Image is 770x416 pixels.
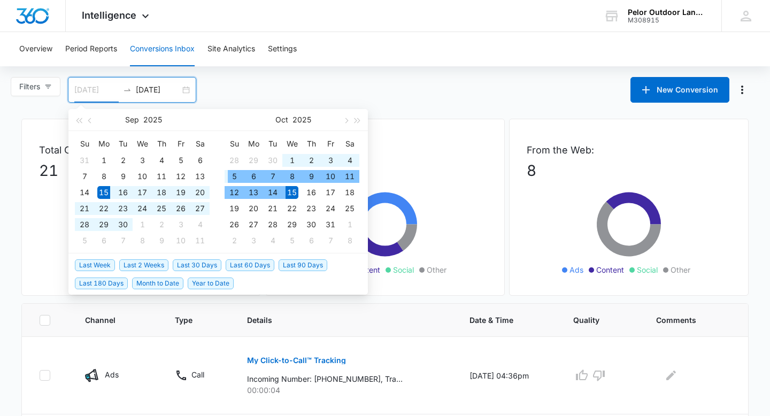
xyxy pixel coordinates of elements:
td: 2025-10-18 [340,184,359,201]
td: 2025-09-05 [171,152,190,168]
div: 18 [343,186,356,199]
div: 20 [194,186,206,199]
td: 2025-10-11 [340,168,359,184]
div: 19 [228,202,241,215]
div: 10 [174,234,187,247]
th: Tu [263,135,282,152]
div: 8 [136,234,149,247]
th: Mo [244,135,263,152]
div: 15 [286,186,298,199]
div: 13 [194,170,206,183]
div: 26 [228,218,241,231]
div: 12 [228,186,241,199]
td: 2025-10-21 [263,201,282,217]
th: Tu [113,135,133,152]
div: 24 [136,202,149,215]
td: 2025-10-06 [94,233,113,249]
td: 2025-10-28 [263,217,282,233]
td: 2025-10-10 [321,168,340,184]
p: 00:00:04 [247,384,443,396]
div: 11 [155,170,168,183]
div: 11 [194,234,206,247]
td: 2025-09-26 [171,201,190,217]
div: 6 [247,170,260,183]
div: 25 [155,202,168,215]
td: 2025-10-20 [244,201,263,217]
div: 23 [117,202,129,215]
td: 2025-09-11 [152,168,171,184]
div: 30 [305,218,318,231]
div: 3 [174,218,187,231]
div: 28 [228,154,241,167]
div: 16 [117,186,129,199]
td: 2025-10-05 [225,168,244,184]
p: From Calls: [283,143,487,157]
div: 6 [97,234,110,247]
td: 2025-10-22 [282,201,302,217]
td: 2025-11-02 [225,233,244,249]
div: 2 [117,154,129,167]
td: 2025-10-24 [321,201,340,217]
span: Month to Date [132,278,183,289]
td: 2025-10-17 [321,184,340,201]
td: 2025-10-31 [321,217,340,233]
div: 30 [117,218,129,231]
div: 25 [343,202,356,215]
div: 17 [324,186,337,199]
span: swap-right [123,86,132,94]
span: Comments [656,314,715,326]
p: Call [191,369,204,380]
span: Quality [573,314,614,326]
span: Last 60 Days [226,259,274,271]
td: 2025-09-07 [75,168,94,184]
td: 2025-09-30 [113,217,133,233]
div: 29 [97,218,110,231]
td: 2025-09-12 [171,168,190,184]
div: 5 [174,154,187,167]
td: 2025-11-04 [263,233,282,249]
th: Sa [190,135,210,152]
div: 9 [155,234,168,247]
td: 2025-09-01 [94,152,113,168]
span: Channel [85,314,134,326]
div: 2 [228,234,241,247]
button: Settings [268,32,297,66]
input: End date [136,84,180,96]
div: 12 [174,170,187,183]
td: 2025-10-11 [190,233,210,249]
td: 2025-09-20 [190,184,210,201]
div: 31 [78,154,91,167]
p: My Click-to-Call™ Tracking [247,357,346,364]
td: 2025-10-23 [302,201,321,217]
div: 23 [305,202,318,215]
div: 21 [78,202,91,215]
td: 2025-09-24 [133,201,152,217]
td: 2025-09-22 [94,201,113,217]
p: 8 [527,159,731,182]
div: 8 [97,170,110,183]
td: 2025-10-19 [225,201,244,217]
td: 2025-09-13 [190,168,210,184]
td: 2025-08-31 [75,152,94,168]
div: 31 [324,218,337,231]
td: 2025-10-13 [244,184,263,201]
span: Type [175,314,206,326]
div: 1 [286,154,298,167]
td: 2025-10-02 [302,152,321,168]
div: 30 [266,154,279,167]
td: 2025-10-09 [152,233,171,249]
td: 2025-10-29 [282,217,302,233]
th: Sa [340,135,359,152]
div: 9 [305,170,318,183]
td: 2025-09-09 [113,168,133,184]
td: 2025-09-14 [75,184,94,201]
td: 2025-09-02 [113,152,133,168]
div: 16 [305,186,318,199]
p: Ads [105,369,119,380]
div: 14 [266,186,279,199]
div: account name [628,8,706,17]
div: 4 [155,154,168,167]
button: My Click-to-Call™ Tracking [247,348,346,373]
td: 2025-10-16 [302,184,321,201]
td: 2025-10-01 [282,152,302,168]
